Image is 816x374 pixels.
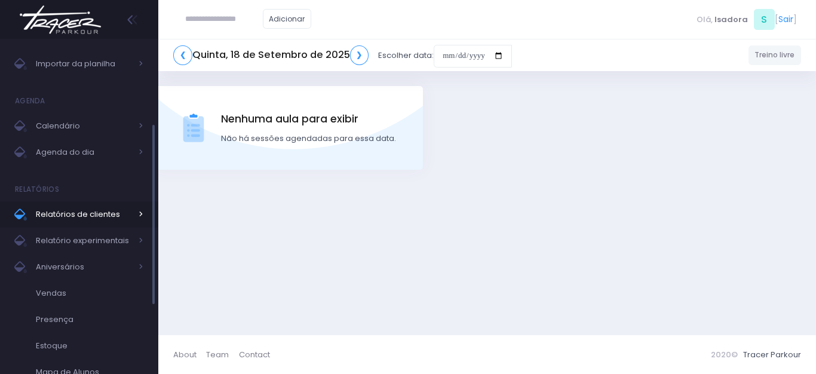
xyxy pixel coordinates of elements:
[748,45,802,65] a: Treino livre
[36,118,131,134] span: Calendário
[239,343,270,366] a: Contact
[778,13,793,26] a: Sair
[36,312,143,327] span: Presença
[263,9,312,29] a: Adicionar
[173,45,369,65] h5: Quinta, 18 de Setembro de 2025
[714,14,748,26] span: Isadora
[36,207,131,222] span: Relatórios de clientes
[36,286,143,301] span: Vendas
[36,259,131,275] span: Aniversários
[36,56,131,72] span: Importar da planilha
[173,343,206,366] a: About
[221,111,396,127] span: Nenhuma aula para exibir
[173,45,192,65] a: ❮
[350,45,369,65] a: ❯
[743,349,801,360] a: Tracer Parkour
[711,349,738,360] span: 2020©
[15,89,45,113] h4: Agenda
[754,9,775,30] span: S
[206,343,238,366] a: Team
[15,177,59,201] h4: Relatórios
[36,145,131,160] span: Agenda do dia
[173,42,512,69] div: Escolher data:
[692,6,801,33] div: [ ]
[36,233,131,249] span: Relatório experimentais
[697,14,713,26] span: Olá,
[221,133,396,145] div: Não há sessões agendadas para essa data.
[36,338,143,354] span: Estoque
